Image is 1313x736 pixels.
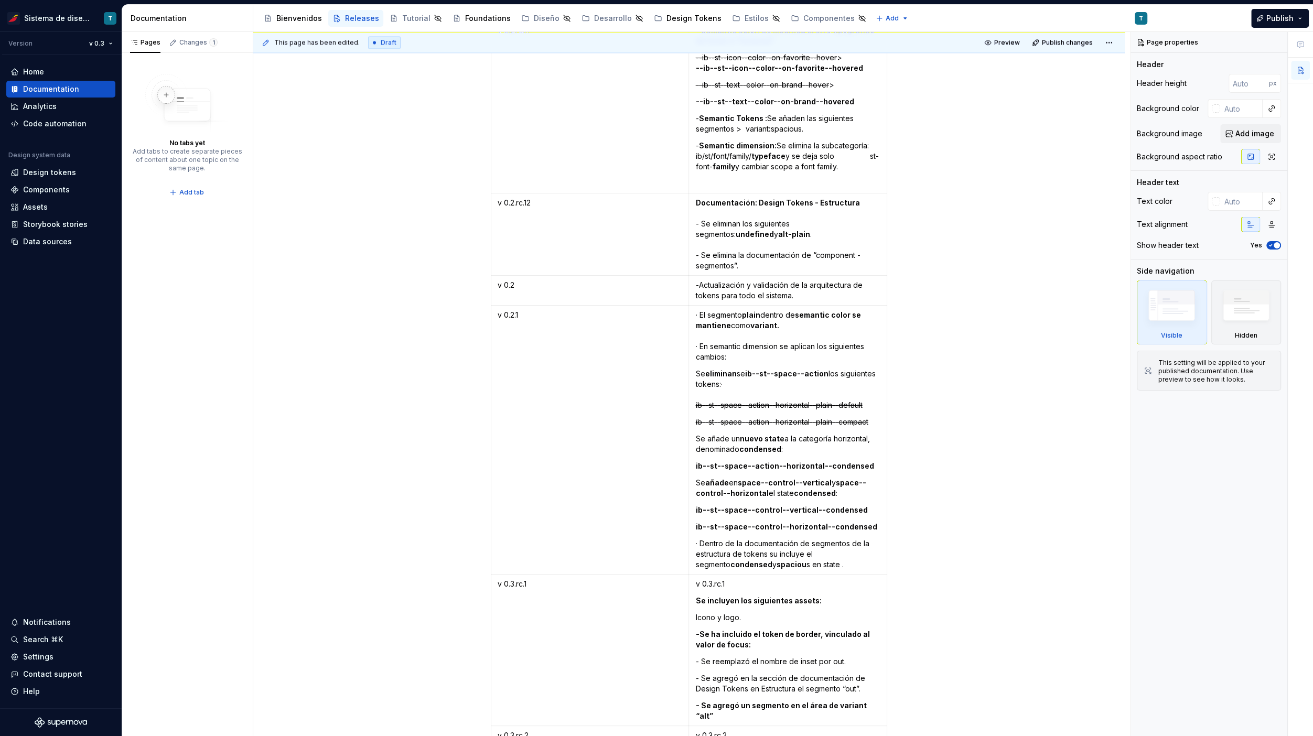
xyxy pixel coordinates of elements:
strong: condensed [730,560,772,569]
div: Settings [23,652,53,662]
div: Visible [1161,331,1182,340]
p: px [1269,79,1277,88]
p: - Se reemplazó el nombre de inset por out. [695,656,880,667]
div: Assets [23,202,48,212]
a: Data sources [6,233,115,250]
div: Foundations [465,13,511,24]
div: Add tabs to create separate pieces of content about one topic on the same page. [132,147,242,172]
p: Icono y logo. [695,612,880,623]
span: Publish [1266,13,1294,24]
div: Releases [345,13,379,24]
div: Pages [130,38,160,47]
s: --ib--st--text--color--on-brand--hover [695,80,828,89]
div: Header height [1137,78,1187,89]
div: Code automation [23,118,87,129]
strong: Se incluyen los siguientes assets: [695,596,821,605]
div: Search ⌘K [23,634,63,645]
strong: family [712,162,735,171]
svg: Supernova Logo [35,717,87,728]
div: Text alignment [1137,219,1188,230]
strong: Semantic dimension: [698,141,776,150]
strong: eliminan [705,369,736,378]
p: Se en y el state : [695,478,880,499]
a: Settings [6,648,115,665]
strong: : [768,124,770,133]
p: -Actualización y validación de la arquitectura de tokens para todo el sistema. [695,280,880,301]
p: > [695,80,880,90]
strong: undefined [735,230,773,239]
span: This page has been edited. [274,38,360,47]
div: Desarrollo [594,13,632,24]
strong: añade [705,478,728,487]
strong: space--control--vertical [737,478,831,487]
a: Documentation [6,81,115,98]
input: Auto [1220,192,1263,211]
strong: ib--st--space--action--horizontal--condensed [695,461,874,470]
a: Tutorial [385,10,446,27]
strong: --ib--st--icon--color--on-favorite--hovered [695,63,863,72]
strong: - Se agregó un segmento en el área de variant “alt” [695,701,868,720]
button: Help [6,683,115,700]
div: Sistema de diseño Iberia [24,13,91,24]
button: Add [873,11,912,26]
span: Add tab [179,188,204,197]
div: Design Tokens [666,13,722,24]
a: Componentes [787,10,870,27]
span: 1 [209,38,218,47]
div: Visible [1137,280,1207,344]
div: Documentation [23,84,79,94]
input: Auto [1229,74,1269,93]
div: Home [23,67,44,77]
div: No tabs yet [169,139,205,147]
strong: alt-plain [778,230,810,239]
div: Data sources [23,236,72,247]
a: Design Tokens [650,10,726,27]
p: · Dentro de la documentación de segmentos de la estructura de tokens su incluye el segmento y s e... [695,538,880,570]
p: > [695,52,880,73]
button: Add tab [166,185,209,200]
p: - Se elimina la subcategoría: ib/st/font/family/ y se deja solo st-font- y cambiar scope a font f... [695,140,880,172]
strong: ib--st--space--control--horizontal--condensed [695,522,877,531]
div: Componentes [803,13,855,24]
p: - Se añaden las siguientes segmentos > variant spacious. [695,113,880,134]
p: v 0.2 [498,280,682,290]
p: v 0.3.rc.1 [695,579,880,589]
button: Search ⌘K [6,631,115,648]
a: Design tokens [6,164,115,181]
div: Background aspect ratio [1137,151,1222,162]
strong: Semantic Tokens : [698,114,767,123]
a: Home [6,63,115,80]
button: Preview [981,35,1025,50]
a: Desarrollo [577,10,648,27]
button: Publish [1251,9,1309,28]
div: Estilos [745,13,769,24]
strong: ib--st--space--action [745,369,828,378]
p: - Se eliminan los siguientes segmentos: y . - Se elimina la documentación de “component - segment... [695,198,880,271]
div: Hidden [1211,280,1282,344]
p: - Se agregó en la sección de documentación de Design Tokens en Estructura el segmento “out”. [695,673,880,694]
div: Design system data [8,151,70,159]
img: 55604660-494d-44a9-beb2-692398e9940a.png [7,12,20,25]
button: Sistema de diseño IberiaT [2,7,120,29]
a: Releases [328,10,383,27]
span: Add image [1235,128,1274,139]
strong: -Se ha incluido el token de border, vinculado al valor de focus: [695,630,871,649]
a: Diseño [517,10,575,27]
strong: condensed [793,489,835,497]
div: Page tree [260,8,870,29]
s: ib--st--space--action--horizontal--plain--default [695,401,862,409]
p: Se añade un a la categoría horizontal, denominado : [695,434,880,454]
strong: plain [741,310,760,319]
strong: condensed [739,445,781,453]
div: Help [23,686,40,697]
span: v 0.3 [89,39,104,48]
a: Components [6,181,115,198]
label: Yes [1250,241,1262,250]
strong: Documentación: Design Tokens - Estructura [695,198,859,207]
div: Background image [1137,128,1202,139]
div: Text color [1137,196,1172,207]
button: Notifications [6,614,115,631]
a: Assets [6,199,115,215]
input: Auto [1220,99,1263,118]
